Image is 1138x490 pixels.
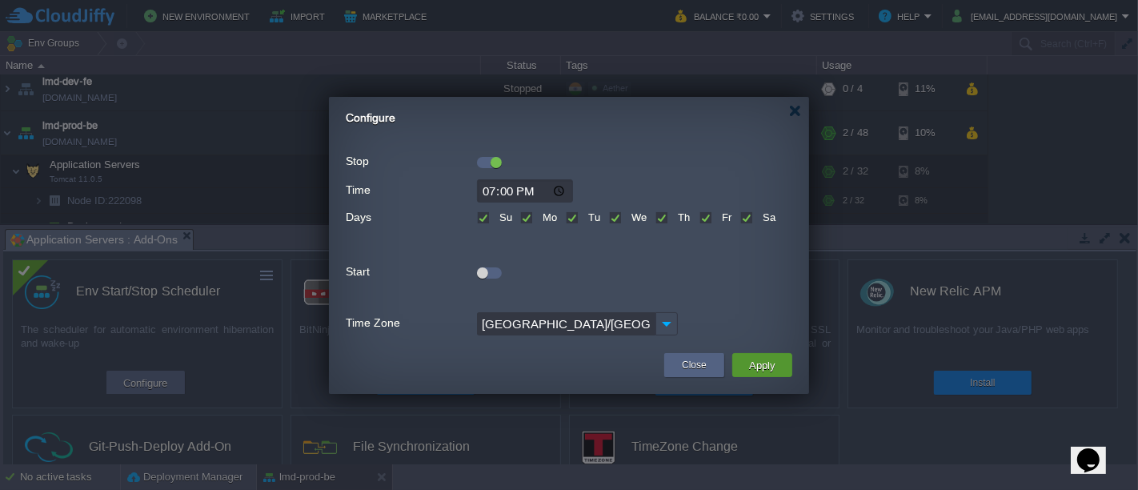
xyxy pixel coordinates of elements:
[539,211,557,223] label: Mo
[346,207,475,228] label: Days
[346,111,395,124] span: Configure
[495,211,512,223] label: Su
[346,261,475,283] label: Start
[584,211,600,223] label: Tu
[682,357,707,373] button: Close
[744,355,780,375] button: Apply
[627,211,647,223] label: We
[1071,426,1122,474] iframe: chat widget
[674,211,690,223] label: Th
[346,179,475,201] label: Time
[346,312,475,334] label: Time Zone
[346,151,475,172] label: Stop
[718,211,731,223] label: Fr
[759,211,775,223] label: Sa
